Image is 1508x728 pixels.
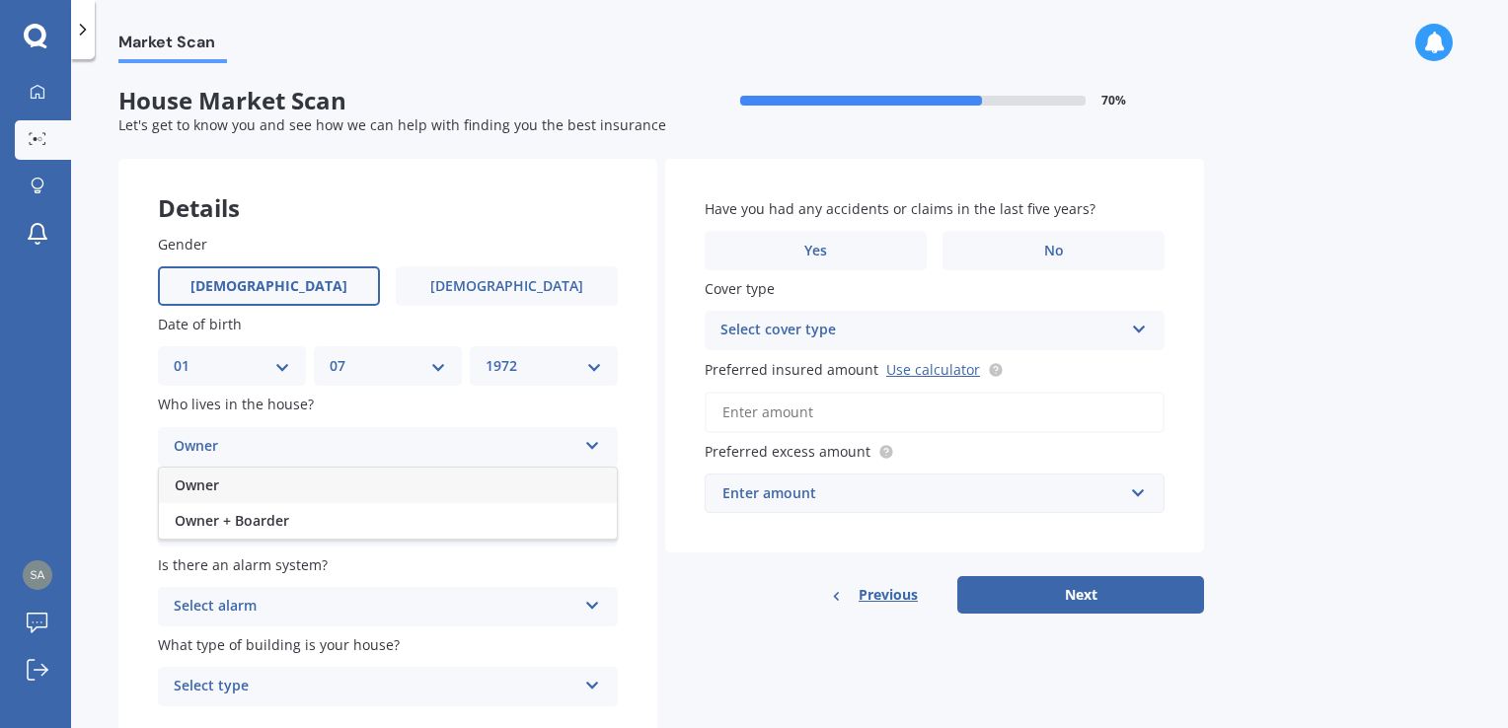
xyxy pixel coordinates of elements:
[158,235,207,254] span: Gender
[23,560,52,590] img: 82931540d0bed0cc28cbab6c186f2497
[1101,94,1126,108] span: 70 %
[705,279,775,298] span: Cover type
[705,442,870,461] span: Preferred excess amount
[859,580,918,610] span: Previous
[174,435,576,459] div: Owner
[957,576,1204,614] button: Next
[804,243,827,259] span: Yes
[158,555,328,574] span: Is there an alarm system?
[174,595,576,619] div: Select alarm
[705,360,878,379] span: Preferred insured amount
[175,511,289,530] span: Owner + Boarder
[118,159,657,218] div: Details
[118,87,661,115] span: House Market Scan
[118,33,227,59] span: Market Scan
[886,360,980,379] a: Use calculator
[722,482,1123,504] div: Enter amount
[705,199,1095,218] span: Have you had any accidents or claims in the last five years?
[175,475,219,494] span: Owner
[158,315,242,333] span: Date of birth
[705,392,1165,433] input: Enter amount
[430,278,583,295] span: [DEMOGRAPHIC_DATA]
[118,115,666,134] span: Let's get to know you and see how we can help with finding you the best insurance
[720,319,1123,342] div: Select cover type
[190,278,347,295] span: [DEMOGRAPHIC_DATA]
[174,675,576,698] div: Select type
[158,635,400,654] span: What type of building is your house?
[1044,243,1064,259] span: No
[158,396,314,414] span: Who lives in the house?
